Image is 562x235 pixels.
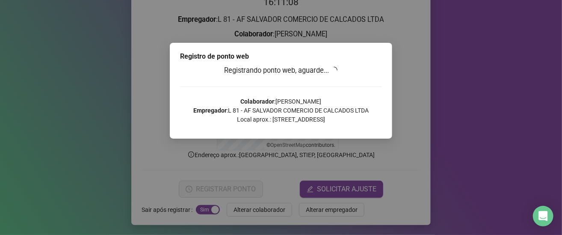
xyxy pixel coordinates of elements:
span: loading [329,65,339,75]
h3: Registrando ponto web, aguarde... [180,65,382,76]
div: Registro de ponto web [180,51,382,62]
div: Open Intercom Messenger [533,206,553,226]
strong: Empregador [193,107,227,114]
p: : [PERSON_NAME] : L 81 - AF SALVADOR COMERCIO DE CALCADOS LTDA Local aprox.: [STREET_ADDRESS] [180,97,382,124]
strong: Colaborador [241,98,275,105]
